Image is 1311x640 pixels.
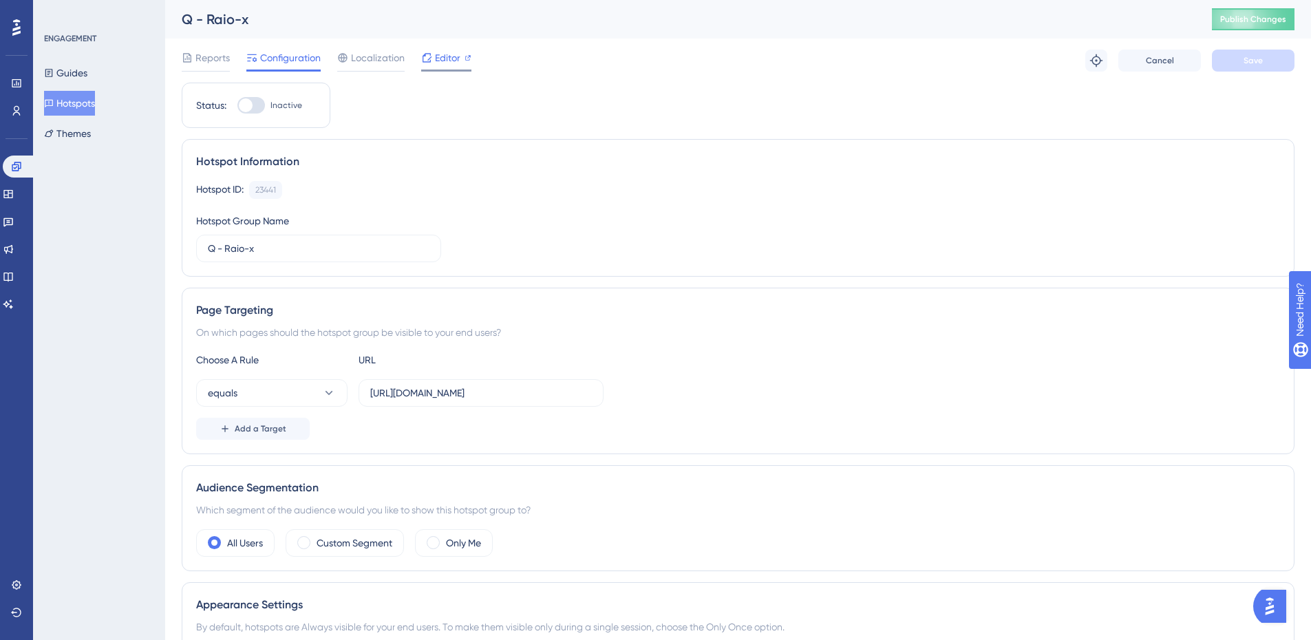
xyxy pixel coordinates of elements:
[196,153,1280,170] div: Hotspot Information
[260,50,321,66] span: Configuration
[196,480,1280,496] div: Audience Segmentation
[196,619,1280,635] div: By default, hotspots are Always visible for your end users. To make them visible only during a si...
[196,379,348,407] button: equals
[435,50,460,66] span: Editor
[44,91,95,116] button: Hotspots
[1253,586,1294,627] iframe: UserGuiding AI Assistant Launcher
[359,352,510,368] div: URL
[196,302,1280,319] div: Page Targeting
[195,50,230,66] span: Reports
[1212,50,1294,72] button: Save
[208,241,429,256] input: Type your Hotspot Group Name here
[196,597,1280,613] div: Appearance Settings
[1146,55,1174,66] span: Cancel
[44,33,96,44] div: ENGAGEMENT
[44,61,87,85] button: Guides
[235,423,286,434] span: Add a Target
[255,184,276,195] div: 23441
[351,50,405,66] span: Localization
[196,324,1280,341] div: On which pages should the hotspot group be visible to your end users?
[196,352,348,368] div: Choose A Rule
[1118,50,1201,72] button: Cancel
[227,535,263,551] label: All Users
[182,10,1177,29] div: Q - Raio-x
[196,181,244,199] div: Hotspot ID:
[44,121,91,146] button: Themes
[317,535,392,551] label: Custom Segment
[208,385,237,401] span: equals
[196,97,226,114] div: Status:
[196,502,1280,518] div: Which segment of the audience would you like to show this hotspot group to?
[196,213,289,229] div: Hotspot Group Name
[196,418,310,440] button: Add a Target
[370,385,592,401] input: yourwebsite.com/path
[446,535,481,551] label: Only Me
[32,3,86,20] span: Need Help?
[1220,14,1286,25] span: Publish Changes
[1212,8,1294,30] button: Publish Changes
[270,100,302,111] span: Inactive
[1244,55,1263,66] span: Save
